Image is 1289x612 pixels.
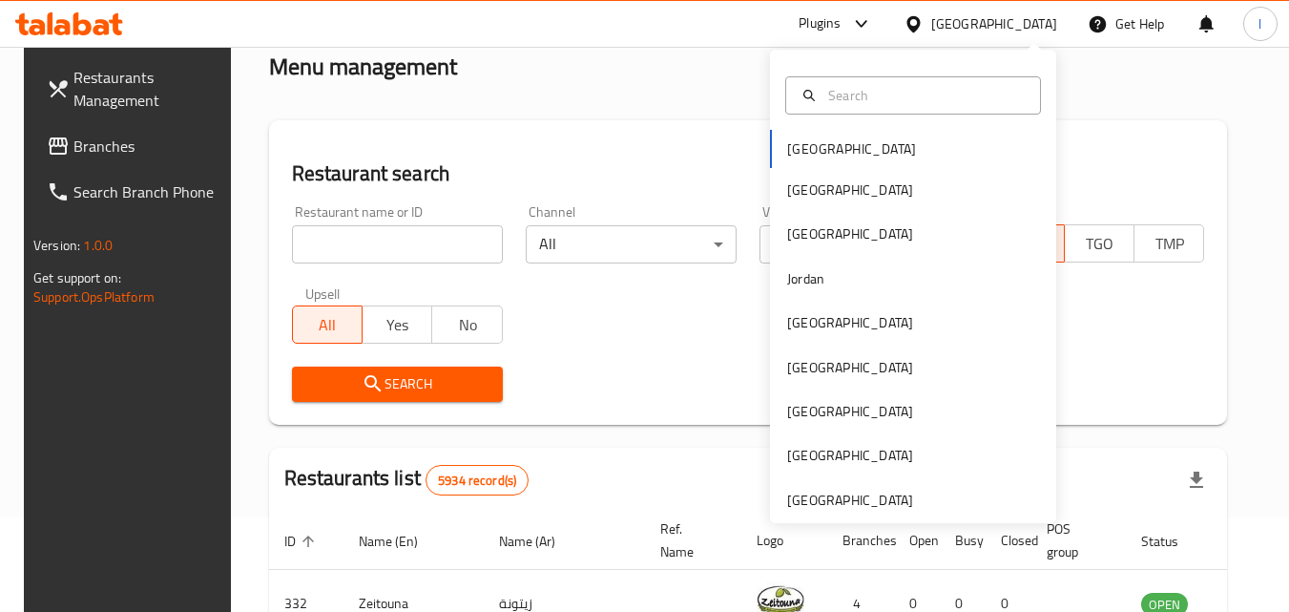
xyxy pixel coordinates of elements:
[799,12,841,35] div: Plugins
[499,530,580,553] span: Name (Ar)
[940,512,986,570] th: Busy
[431,306,502,344] button: No
[31,54,239,123] a: Restaurants Management
[292,225,503,264] input: Search for restaurant name or ID..
[83,233,113,258] span: 1.0.0
[787,445,913,466] div: [GEOGRAPHIC_DATA]
[1141,530,1203,553] span: Status
[284,530,321,553] span: ID
[305,286,341,300] label: Upsell
[526,225,737,264] div: All
[31,123,239,169] a: Branches
[33,285,155,309] a: Support.OpsPlatform
[1174,457,1219,503] div: Export file
[787,357,913,378] div: [GEOGRAPHIC_DATA]
[301,311,355,339] span: All
[33,233,80,258] span: Version:
[787,268,824,289] div: Jordan
[31,169,239,215] a: Search Branch Phone
[660,517,718,563] span: Ref. Name
[787,401,913,422] div: [GEOGRAPHIC_DATA]
[362,306,432,344] button: Yes
[931,13,1057,34] div: [GEOGRAPHIC_DATA]
[307,372,488,396] span: Search
[73,180,224,203] span: Search Branch Phone
[787,223,913,244] div: [GEOGRAPHIC_DATA]
[894,512,940,570] th: Open
[440,311,494,339] span: No
[1047,517,1103,563] span: POS group
[741,512,827,570] th: Logo
[1072,230,1127,258] span: TGO
[292,159,1205,188] h2: Restaurant search
[759,225,970,264] div: All
[359,530,443,553] span: Name (En)
[986,512,1031,570] th: Closed
[370,311,425,339] span: Yes
[73,135,224,158] span: Branches
[787,312,913,333] div: [GEOGRAPHIC_DATA]
[787,179,913,200] div: [GEOGRAPHIC_DATA]
[292,367,503,402] button: Search
[821,85,1029,106] input: Search
[1064,224,1134,263] button: TGO
[827,512,894,570] th: Branches
[284,464,530,496] h2: Restaurants list
[1133,224,1204,263] button: TMP
[1258,13,1261,34] span: l
[269,52,457,82] h2: Menu management
[73,66,224,112] span: Restaurants Management
[426,465,529,496] div: Total records count
[33,265,121,290] span: Get support on:
[292,306,363,344] button: All
[1142,230,1196,258] span: TMP
[426,472,528,490] span: 5934 record(s)
[787,490,913,511] div: [GEOGRAPHIC_DATA]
